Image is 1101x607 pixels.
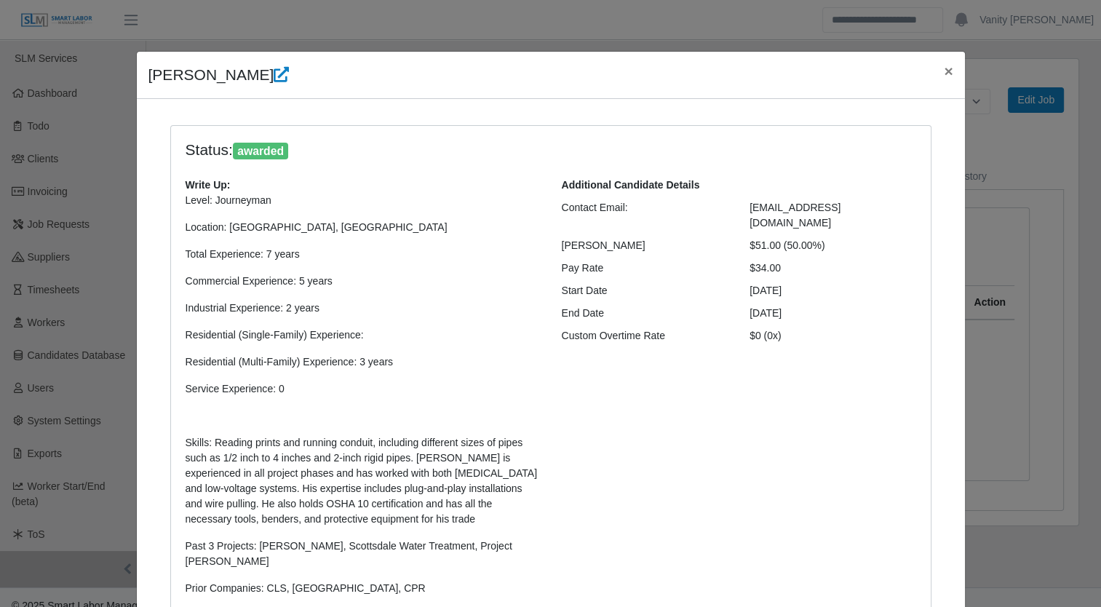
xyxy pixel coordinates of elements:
[750,330,782,341] span: $0 (0x)
[186,220,540,235] p: Location: [GEOGRAPHIC_DATA], [GEOGRAPHIC_DATA]
[186,179,231,191] b: Write Up:
[186,274,540,289] p: Commercial Experience: 5 years
[551,283,739,298] div: Start Date
[551,238,739,253] div: [PERSON_NAME]
[562,179,700,191] b: Additional Candidate Details
[233,143,289,160] span: awarded
[186,140,728,160] h4: Status:
[148,63,290,87] h4: [PERSON_NAME]
[186,539,540,569] p: Past 3 Projects: [PERSON_NAME], Scottsdale Water Treatment, Project [PERSON_NAME]
[551,328,739,344] div: Custom Overtime Rate
[186,301,540,316] p: Industrial Experience: 2 years
[186,354,540,370] p: Residential (Multi-Family) Experience: 3 years
[551,261,739,276] div: Pay Rate
[186,247,540,262] p: Total Experience: 7 years
[186,581,540,596] p: Prior Companies: CLS, [GEOGRAPHIC_DATA], CPR
[739,238,927,253] div: $51.00 (50.00%)
[186,328,540,343] p: Residential (Single-Family) Experience:
[551,200,739,231] div: Contact Email:
[944,63,953,79] span: ×
[186,435,540,527] p: Skills: Reading prints and running conduit, including different sizes of pipes such as 1/2 inch t...
[750,202,840,229] span: [EMAIL_ADDRESS][DOMAIN_NAME]
[750,307,782,319] span: [DATE]
[739,283,927,298] div: [DATE]
[739,261,927,276] div: $34.00
[932,52,964,90] button: Close
[186,193,540,208] p: Level: Journeyman
[186,381,540,397] p: Service Experience: 0
[551,306,739,321] div: End Date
